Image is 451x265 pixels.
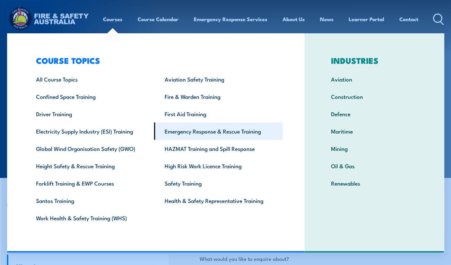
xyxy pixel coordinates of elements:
h3: COURSE TOPICS [25,55,283,65]
a: Course Calendar [138,11,179,27]
a: Emergency Response Services [194,11,267,27]
a: Learner Portal [349,11,384,27]
a: Height Safety & Rescue Training [25,157,154,174]
a: Contact [399,11,418,27]
h3: INDUSTRIES [320,55,428,65]
a: Global Wind Organisation Safety (GWO) [25,140,154,157]
a: News [320,11,333,27]
a: Driver Training [25,105,154,122]
a: Confined Space Training [25,88,154,105]
a: Mining [320,140,428,157]
a: Santos Training [25,192,154,209]
a: Fire & Warden Training [154,88,283,105]
a: High Risk Work Licence Training [154,157,283,174]
a: Emergency Response & Rescue Training [154,122,283,140]
a: Safety Training [154,174,283,192]
a: Renewables [320,174,428,192]
a: Aviation Safety Training [154,70,283,88]
a: All Course Topics [25,70,154,88]
a: Maritime [320,122,428,140]
a: Forklift Training & EWP Courses [25,174,154,192]
a: HAZMAT Training and Spill Response [154,140,283,157]
a: Electricity Supply Industry (ESI) Training [25,122,154,140]
label: What would you like to enquire about? [200,255,444,263]
a: Construction [320,88,428,105]
a: About Us [283,11,305,27]
a: Oil & Gas [320,157,428,174]
a: Work Health & Safety Training (WHS) [25,209,154,226]
a: Defence [320,105,428,122]
a: Health & Safety Representative Training [154,192,283,209]
a: First Aid Training [154,105,283,122]
a: Aviation [320,70,428,88]
a: Courses [103,11,122,27]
